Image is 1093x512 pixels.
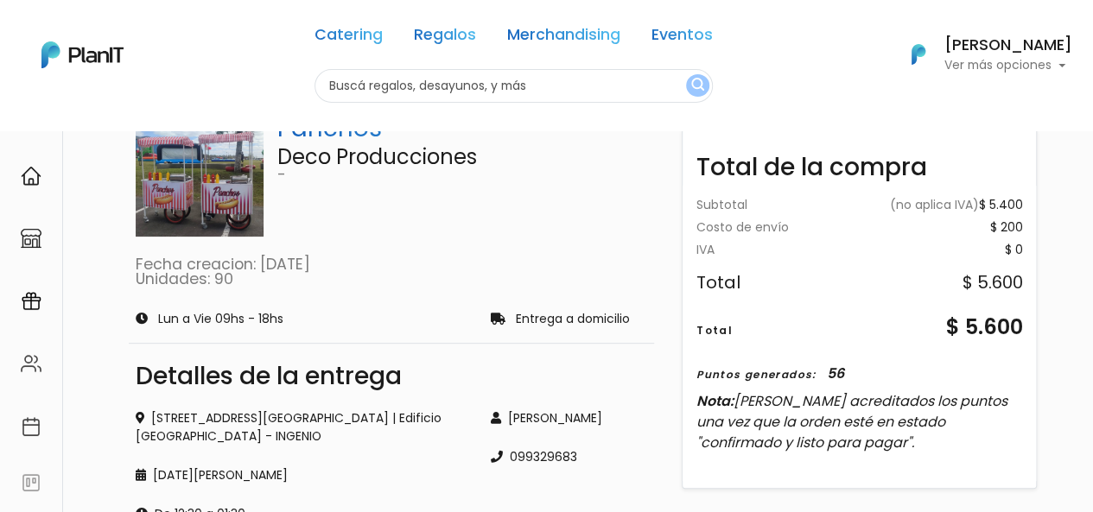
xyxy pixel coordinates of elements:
[315,28,383,48] a: Catering
[315,69,713,103] input: Buscá regalos, desayunos, y más
[21,166,41,186] img: home-e721727adea9d79c4d83392d1f703f7f8bce08238fde08b1acbfd93340b81755.svg
[277,147,647,168] p: Deco Producciones
[889,196,978,213] span: (no aplica IVA)
[21,228,41,249] img: marketplace-4ceaa7011d94191e9ded77b95e3339b90024bf715f7c57f8cf31f2d8c509eaba.svg
[136,364,647,389] div: Detalles de la entrega
[696,274,740,291] div: Total
[21,291,41,312] img: campaigns-02234683943229c281be62815700db0a1741e53638e28bf9629b52c665b00959.svg
[89,16,249,50] div: ¿Necesitás ayuda?
[683,136,1036,186] div: Total de la compra
[136,409,470,446] div: [STREET_ADDRESS][GEOGRAPHIC_DATA] | Edificio [GEOGRAPHIC_DATA] - INGENIO
[696,391,1007,452] span: [PERSON_NAME] acreditados los puntos una vez que la orden esté en estado "confirmado y listo para...
[516,313,630,326] p: Entrega a domicilio
[696,222,789,234] div: Costo de envío
[962,274,1022,291] div: $ 5.600
[136,111,264,237] img: Captura_de_pantalla_2025-05-05_113950.png
[889,199,1022,212] div: $ 5.400
[1004,244,1022,256] div: $ 0
[136,269,233,289] a: Unidades: 90
[21,353,41,374] img: people-662611757002400ad9ed0e3c099ab2801c6687ba6c219adb57efc949bc21e19d.svg
[889,32,1072,77] button: PlanIt Logo [PERSON_NAME] Ver más opciones
[944,38,1072,54] h6: [PERSON_NAME]
[696,367,816,382] div: Puntos generados:
[277,168,647,183] p: -
[696,199,747,212] div: Subtotal
[414,28,476,48] a: Regalos
[696,323,733,338] div: Total
[491,409,647,427] div: [PERSON_NAME]
[827,363,844,384] div: 56
[989,222,1022,234] div: $ 200
[696,391,1022,453] p: Nota:
[899,35,937,73] img: PlanIt Logo
[944,60,1072,72] p: Ver más opciones
[41,41,124,68] img: PlanIt Logo
[158,313,283,326] p: Lun a Vie 09hs - 18hs
[651,28,713,48] a: Eventos
[136,466,470,484] div: [DATE][PERSON_NAME]
[507,28,620,48] a: Merchandising
[136,257,647,273] p: Fecha creacion: [DATE]
[696,244,715,256] div: IVA
[691,78,704,94] img: search_button-432b6d5273f82d61273b3651a40e1bd1b912527efae98b1b7a1b2c0702e16a8d.svg
[491,448,647,466] div: 099329683
[945,312,1022,343] div: $ 5.600
[21,472,41,493] img: feedback-78b5a0c8f98aac82b08bfc38622c3050aee476f2c9584af64705fc4e61158814.svg
[21,416,41,437] img: calendar-87d922413cdce8b2cf7b7f5f62616a5cf9e4887200fb71536465627b3292af00.svg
